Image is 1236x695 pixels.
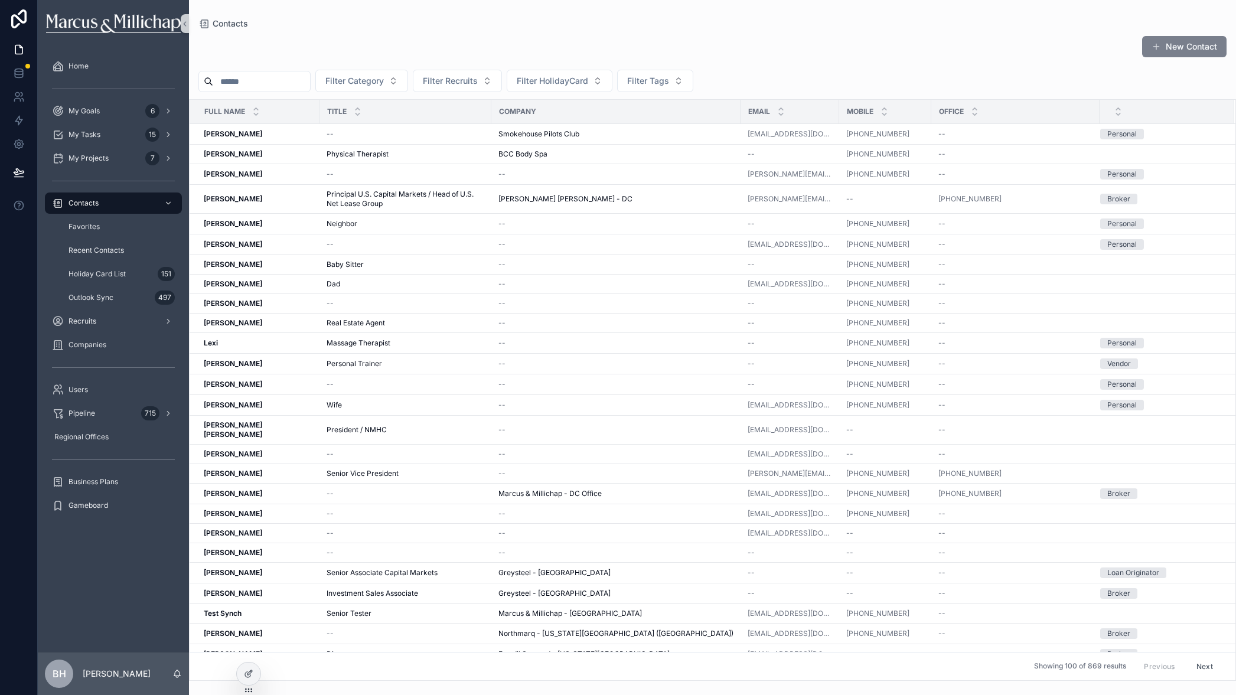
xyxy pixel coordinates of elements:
[748,489,832,498] a: [EMAIL_ADDRESS][DOMAIN_NAME]
[938,425,945,435] span: --
[846,318,924,328] a: [PHONE_NUMBER]
[938,149,1092,159] a: --
[1100,379,1220,390] a: Personal
[748,129,832,139] a: [EMAIL_ADDRESS][DOMAIN_NAME]
[846,380,924,389] a: [PHONE_NUMBER]
[938,489,1092,498] a: [PHONE_NUMBER]
[498,489,602,498] span: Marcus & Millichap - DC Office
[498,509,733,518] a: --
[938,380,1092,389] a: --
[204,489,262,498] strong: [PERSON_NAME]
[69,477,118,487] span: Business Plans
[938,489,1002,498] a: [PHONE_NUMBER]
[327,240,334,249] span: --
[327,149,389,159] span: Physical Therapist
[846,425,924,435] a: --
[141,406,159,420] div: 715
[498,318,506,328] span: --
[938,425,1092,435] a: --
[498,129,733,139] a: Smokehouse Pilots Club
[938,318,1092,328] a: --
[617,70,693,92] button: Select Button
[498,299,506,308] span: --
[498,169,733,179] a: --
[498,129,579,139] span: Smokehouse Pilots Club
[846,169,909,179] a: [PHONE_NUMBER]
[45,495,182,516] a: Gameboard
[938,509,945,518] span: --
[498,318,733,328] a: --
[846,194,924,204] a: --
[498,338,733,348] a: --
[498,279,733,289] a: --
[327,359,382,368] span: Personal Trainer
[938,169,1092,179] a: --
[748,338,755,348] span: --
[204,420,264,439] strong: [PERSON_NAME] [PERSON_NAME]
[327,509,334,518] span: --
[938,240,1092,249] a: --
[327,425,387,435] span: President / NMHC
[498,299,733,308] a: --
[498,489,733,498] a: Marcus & Millichap - DC Office
[204,260,262,269] strong: [PERSON_NAME]
[748,240,832,249] a: [EMAIL_ADDRESS][DOMAIN_NAME]
[327,469,399,478] span: Senior Vice President
[498,380,733,389] a: --
[748,318,832,328] a: --
[938,279,945,289] span: --
[145,128,159,142] div: 15
[498,359,506,368] span: --
[204,149,262,158] strong: [PERSON_NAME]
[325,75,384,87] span: Filter Category
[69,106,100,116] span: My Goals
[846,260,924,269] a: [PHONE_NUMBER]
[45,334,182,355] a: Companies
[204,240,312,249] a: [PERSON_NAME]
[38,47,189,531] div: scrollable content
[327,299,484,308] a: --
[846,489,924,498] a: [PHONE_NUMBER]
[1100,129,1220,139] a: Personal
[627,75,669,87] span: Filter Tags
[204,449,262,458] strong: [PERSON_NAME]
[1100,194,1220,204] a: Broker
[45,379,182,400] a: Users
[938,260,945,269] span: --
[846,240,909,249] a: [PHONE_NUMBER]
[145,104,159,118] div: 6
[45,148,182,169] a: My Projects7
[69,316,96,326] span: Recruits
[327,318,385,328] span: Real Estate Agent
[498,449,733,459] a: --
[327,400,342,410] span: Wife
[327,240,484,249] a: --
[846,240,924,249] a: [PHONE_NUMBER]
[846,149,924,159] a: [PHONE_NUMBER]
[1100,218,1220,229] a: Personal
[938,449,1092,459] a: --
[748,149,755,159] span: --
[1107,194,1130,204] div: Broker
[327,129,334,139] span: --
[1107,400,1137,410] div: Personal
[938,129,1092,139] a: --
[45,471,182,492] a: Business Plans
[846,338,909,348] a: [PHONE_NUMBER]
[846,359,924,368] a: [PHONE_NUMBER]
[1100,358,1220,369] a: Vendor
[204,219,262,228] strong: [PERSON_NAME]
[517,75,588,87] span: Filter HolidayCard
[498,469,506,478] span: --
[846,149,909,159] a: [PHONE_NUMBER]
[938,219,1092,229] a: --
[1100,488,1220,499] a: Broker
[748,469,832,478] a: [PERSON_NAME][EMAIL_ADDRESS][PERSON_NAME][DOMAIN_NAME]
[938,380,945,389] span: --
[846,400,924,410] a: [PHONE_NUMBER]
[748,449,832,459] a: [EMAIL_ADDRESS][DOMAIN_NAME]
[204,318,312,328] a: [PERSON_NAME]
[748,359,755,368] span: --
[213,18,248,30] span: Contacts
